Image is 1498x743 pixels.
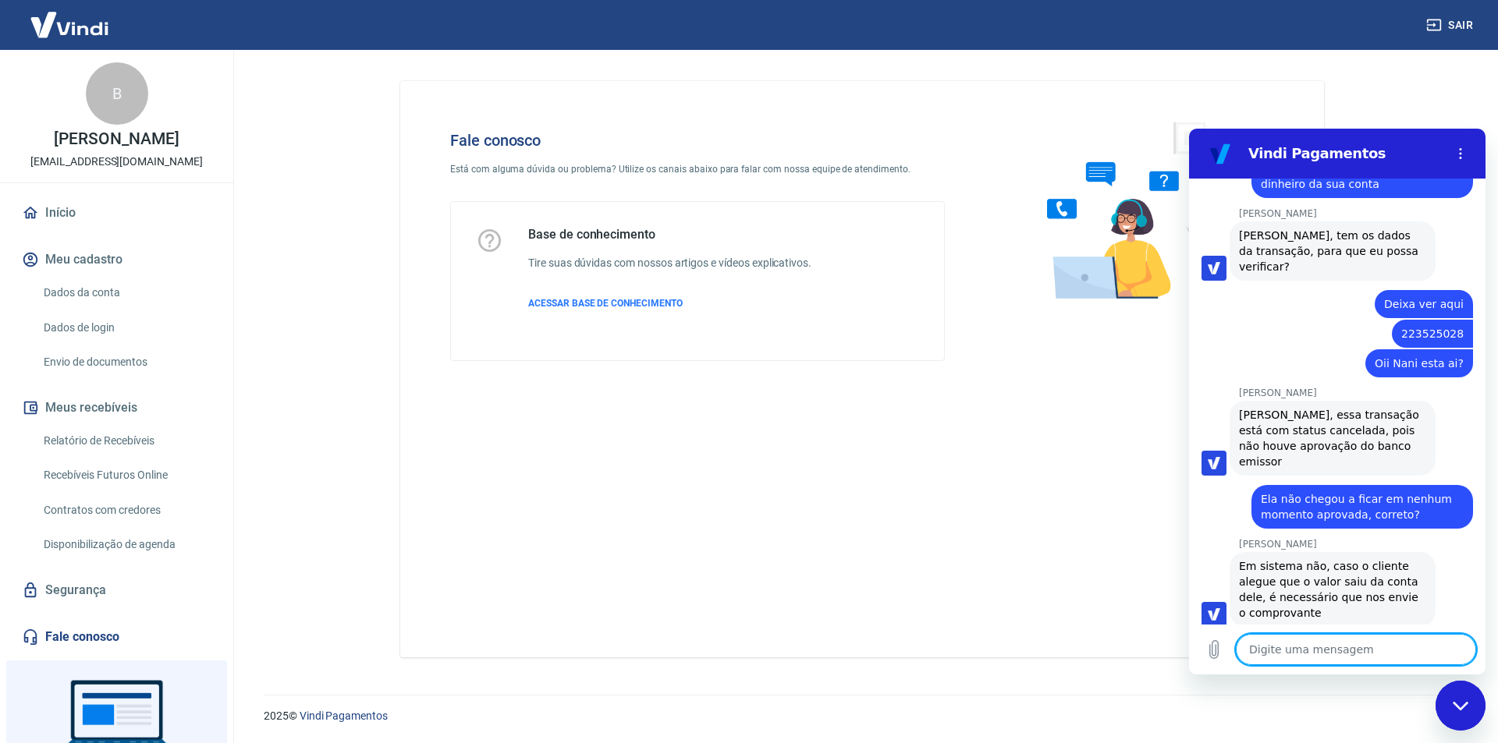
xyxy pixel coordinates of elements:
[1423,11,1479,40] button: Sair
[37,425,215,457] a: Relatório de Recebíveis
[30,154,203,170] p: [EMAIL_ADDRESS][DOMAIN_NAME]
[37,277,215,309] a: Dados da conta
[54,131,179,147] p: [PERSON_NAME]
[19,1,120,48] img: Vindi
[19,242,215,277] button: Meu cadastro
[37,459,215,491] a: Recebíveis Futuros Online
[19,620,215,654] a: Fale conosco
[450,162,945,176] p: Está com alguma dúvida ou problema? Utilize os canais abaixo para falar com nossa equipe de atend...
[1436,681,1486,731] iframe: Botão para abrir a janela de mensagens, conversa em andamento
[37,312,215,344] a: Dados de login
[37,494,215,526] a: Contratos com credores
[1016,106,1253,314] img: Fale conosco
[528,298,683,309] span: ACESSAR BASE DE CONHECIMENTO
[264,708,1461,724] p: 2025 ©
[37,529,215,561] a: Disponibilização de agenda
[528,296,811,310] a: ACESSAR BASE DE CONHECIMENTO
[300,709,388,722] a: Vindi Pagamentos
[450,131,945,150] h4: Fale conosco
[37,346,215,378] a: Envio de documentos
[86,62,148,125] div: B
[528,255,811,271] h6: Tire suas dúvidas com nossos artigos e vídeos explicativos.
[1189,129,1486,674] iframe: Janela de mensagens
[528,227,811,242] h5: Base de conhecimento
[19,573,215,607] a: Segurança
[19,196,215,230] a: Início
[19,391,215,425] button: Meus recebíveis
